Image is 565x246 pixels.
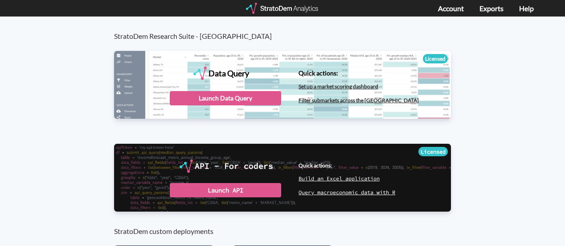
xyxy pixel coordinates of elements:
[299,189,395,196] a: Query macroeconomic data with R
[438,4,464,13] a: Account
[418,147,448,156] div: Licensed
[519,4,534,13] a: Help
[114,17,460,40] h3: StratoDem Research Suite - [GEOGRAPHIC_DATA]
[195,159,273,173] div: API - For coders
[299,70,419,76] h4: Quick actions:
[299,97,419,104] a: Filter submarkets across the [GEOGRAPHIC_DATA]
[299,83,378,90] a: Set up a market scoring dashboard
[299,175,380,182] a: Build an Excel application
[114,212,460,235] h3: StratoDem custom deployments
[423,54,448,63] div: Licensed
[209,67,249,80] div: Data Query
[170,91,281,105] div: Launch Data Query
[479,4,504,13] a: Exports
[170,183,281,197] div: Launch API
[299,163,395,168] h4: Quick actions:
